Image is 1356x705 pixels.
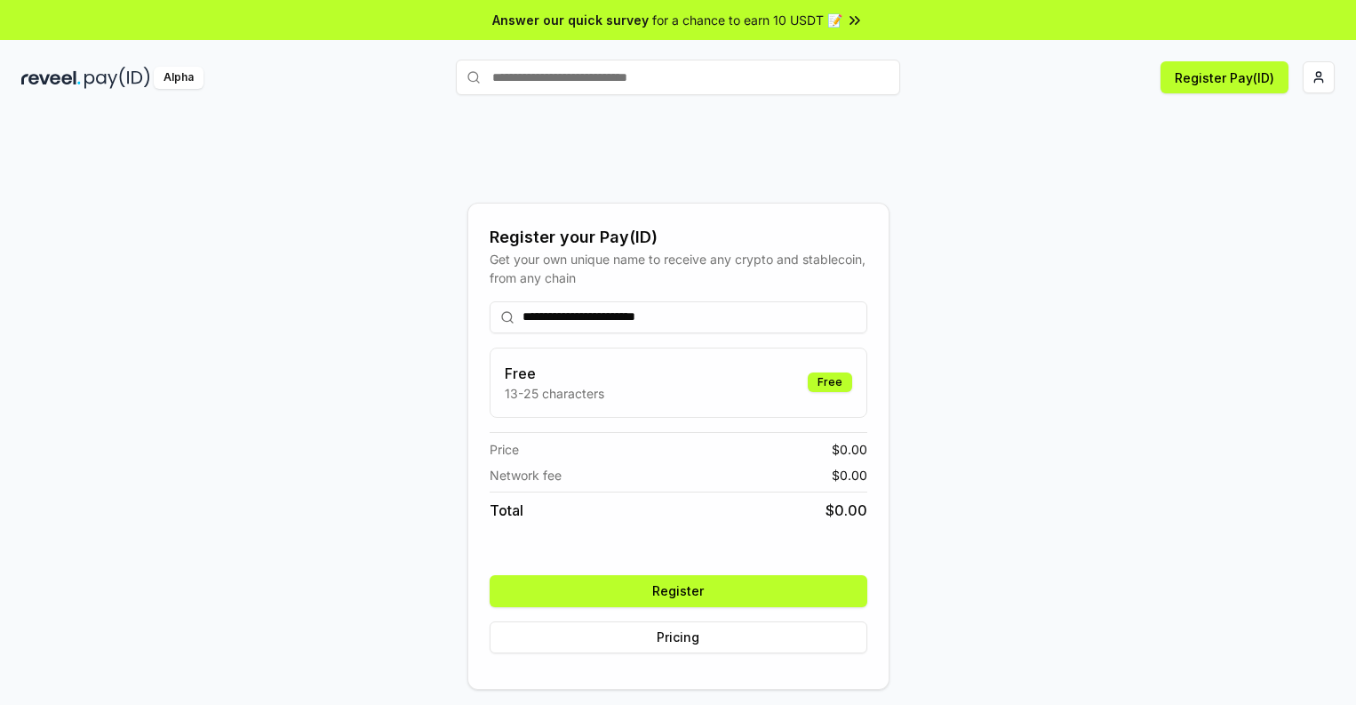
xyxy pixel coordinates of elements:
[154,67,203,89] div: Alpha
[832,440,867,459] span: $ 0.00
[492,11,649,29] span: Answer our quick survey
[505,363,604,384] h3: Free
[826,500,867,521] span: $ 0.00
[808,373,852,392] div: Free
[490,440,519,459] span: Price
[490,225,867,250] div: Register your Pay(ID)
[490,466,562,485] span: Network fee
[652,11,842,29] span: for a chance to earn 10 USDT 📝
[832,466,867,485] span: $ 0.00
[21,67,81,89] img: reveel_dark
[1161,61,1288,93] button: Register Pay(ID)
[490,575,867,607] button: Register
[490,500,523,521] span: Total
[490,250,867,287] div: Get your own unique name to receive any crypto and stablecoin, from any chain
[490,621,867,653] button: Pricing
[505,384,604,403] p: 13-25 characters
[84,67,150,89] img: pay_id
